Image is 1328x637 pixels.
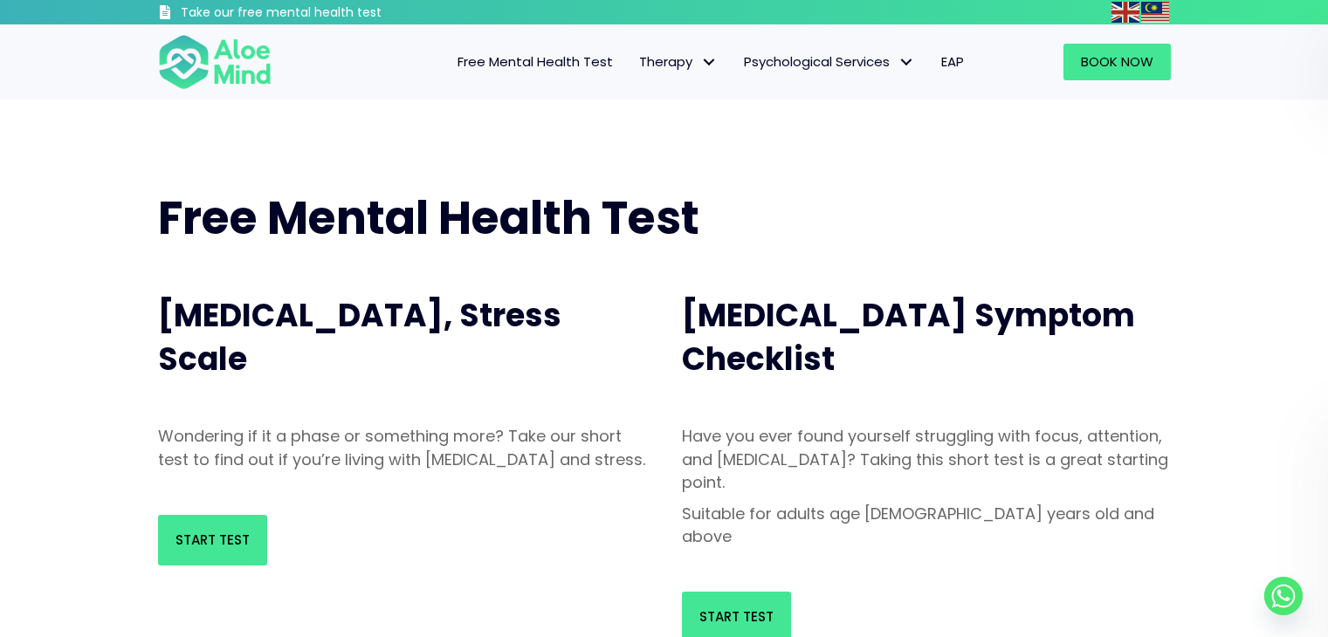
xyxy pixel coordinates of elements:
span: [MEDICAL_DATA], Stress Scale [158,293,561,381]
a: TherapyTherapy: submenu [626,44,731,80]
a: Book Now [1063,44,1171,80]
a: Whatsapp [1264,577,1303,615]
span: EAP [941,52,964,71]
img: en [1111,2,1139,23]
nav: Menu [294,44,977,80]
span: Start Test [699,607,774,626]
p: Have you ever found yourself struggling with focus, attention, and [MEDICAL_DATA]? Taking this sh... [682,425,1171,493]
span: Book Now [1081,52,1153,71]
p: Suitable for adults age [DEMOGRAPHIC_DATA] years old and above [682,503,1171,548]
a: Start Test [158,515,267,565]
span: Free Mental Health Test [158,186,699,250]
a: Free Mental Health Test [444,44,626,80]
span: Therapy: submenu [697,50,722,75]
img: ms [1141,2,1169,23]
a: Malay [1141,2,1171,22]
h3: Take our free mental health test [181,4,475,22]
a: Psychological ServicesPsychological Services: submenu [731,44,928,80]
span: Start Test [175,531,250,549]
p: Wondering if it a phase or something more? Take our short test to find out if you’re living with ... [158,425,647,470]
img: Aloe mind Logo [158,33,272,91]
span: Psychological Services [744,52,915,71]
a: Take our free mental health test [158,4,475,24]
span: Therapy [639,52,718,71]
span: Psychological Services: submenu [894,50,919,75]
a: English [1111,2,1141,22]
span: [MEDICAL_DATA] Symptom Checklist [682,293,1135,381]
a: EAP [928,44,977,80]
span: Free Mental Health Test [458,52,613,71]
